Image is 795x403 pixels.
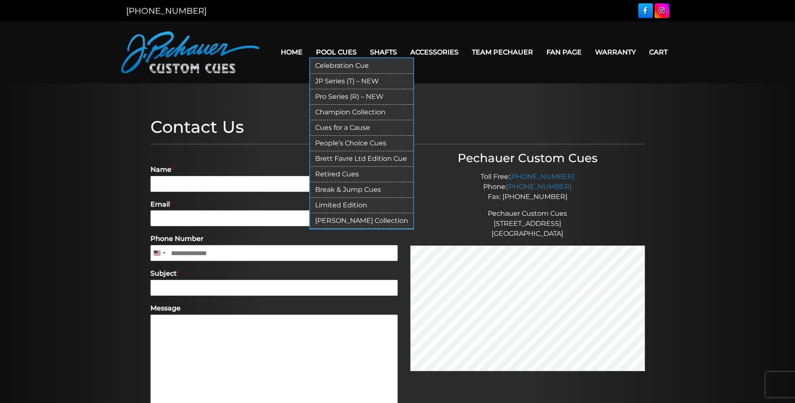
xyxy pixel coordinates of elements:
[150,165,398,174] label: Name
[507,183,572,191] a: [PHONE_NUMBER]
[310,74,413,89] a: JP Series (T) – NEW
[150,235,398,243] label: Phone Number
[310,151,413,167] a: Brett Favre Ltd Edition Cue
[588,41,642,63] a: Warranty
[410,172,645,202] p: Toll Free: Phone: Fax: [PHONE_NUMBER]
[274,41,309,63] a: Home
[310,198,413,213] a: Limited Edition
[150,304,398,313] label: Message
[642,41,674,63] a: Cart
[150,200,398,209] label: Email
[126,6,207,16] a: [PHONE_NUMBER]
[540,41,588,63] a: Fan Page
[310,58,413,74] a: Celebration Cue
[310,182,413,198] a: Break & Jump Cues
[150,117,645,137] h1: Contact Us
[121,31,259,73] img: Pechauer Custom Cues
[309,41,363,63] a: Pool Cues
[150,245,398,261] input: Phone Number
[363,41,404,63] a: Shafts
[150,269,398,278] label: Subject
[310,136,413,151] a: People’s Choice Cues
[310,89,413,105] a: Pro Series (R) – NEW
[310,167,413,182] a: Retired Cues
[410,209,645,239] p: Pechauer Custom Cues [STREET_ADDRESS] [GEOGRAPHIC_DATA]
[465,41,540,63] a: Team Pechauer
[310,213,413,229] a: [PERSON_NAME] Collection
[510,173,575,181] a: [PHONE_NUMBER]
[310,105,413,120] a: Champion Collection
[410,151,645,165] h3: Pechauer Custom Cues
[404,41,465,63] a: Accessories
[310,120,413,136] a: Cues for a Cause
[150,245,168,261] button: Selected country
